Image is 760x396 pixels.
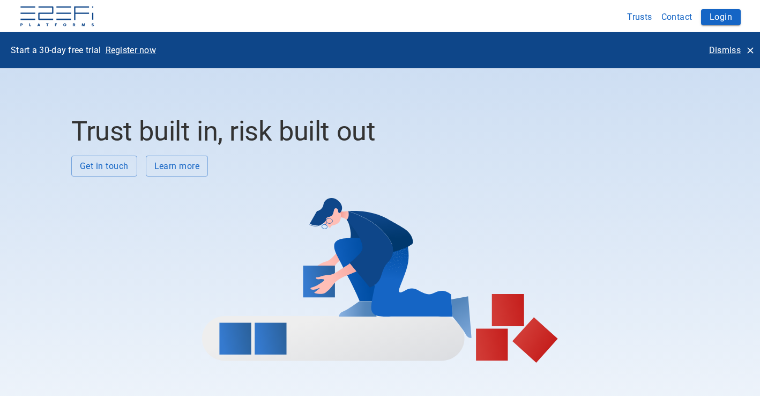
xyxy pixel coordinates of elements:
[705,41,758,60] button: Dismiss
[146,156,208,177] button: Learn more
[71,156,137,177] button: Get in touch
[11,44,101,56] p: Start a 30-day free trial
[101,41,161,60] button: Register now
[709,44,741,56] p: Dismiss
[71,115,689,147] h2: Trust built in, risk built out
[106,44,157,56] p: Register now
